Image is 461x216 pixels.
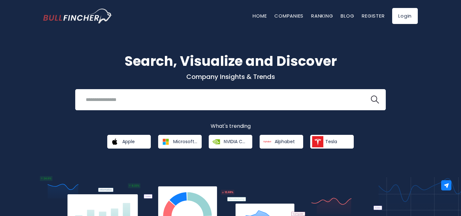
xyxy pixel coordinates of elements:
[173,139,197,144] span: Microsoft Corporation
[325,139,337,144] span: Tesla
[362,12,384,19] a: Register
[392,8,418,24] a: Login
[260,135,303,149] a: Alphabet
[341,12,354,19] a: Blog
[275,139,295,144] span: Alphabet
[253,12,267,19] a: Home
[43,73,418,81] p: Company Insights & Trends
[209,135,252,149] a: NVIDIA Corporation
[122,139,135,144] span: Apple
[158,135,202,149] a: Microsoft Corporation
[43,9,112,23] a: Go to homepage
[274,12,303,19] a: Companies
[43,9,112,23] img: Bullfincher logo
[371,96,379,104] img: search icon
[43,51,418,71] h1: Search, Visualize and Discover
[311,12,333,19] a: Ranking
[224,139,248,144] span: NVIDIA Corporation
[310,135,354,149] a: Tesla
[43,123,418,130] p: What's trending
[107,135,151,149] a: Apple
